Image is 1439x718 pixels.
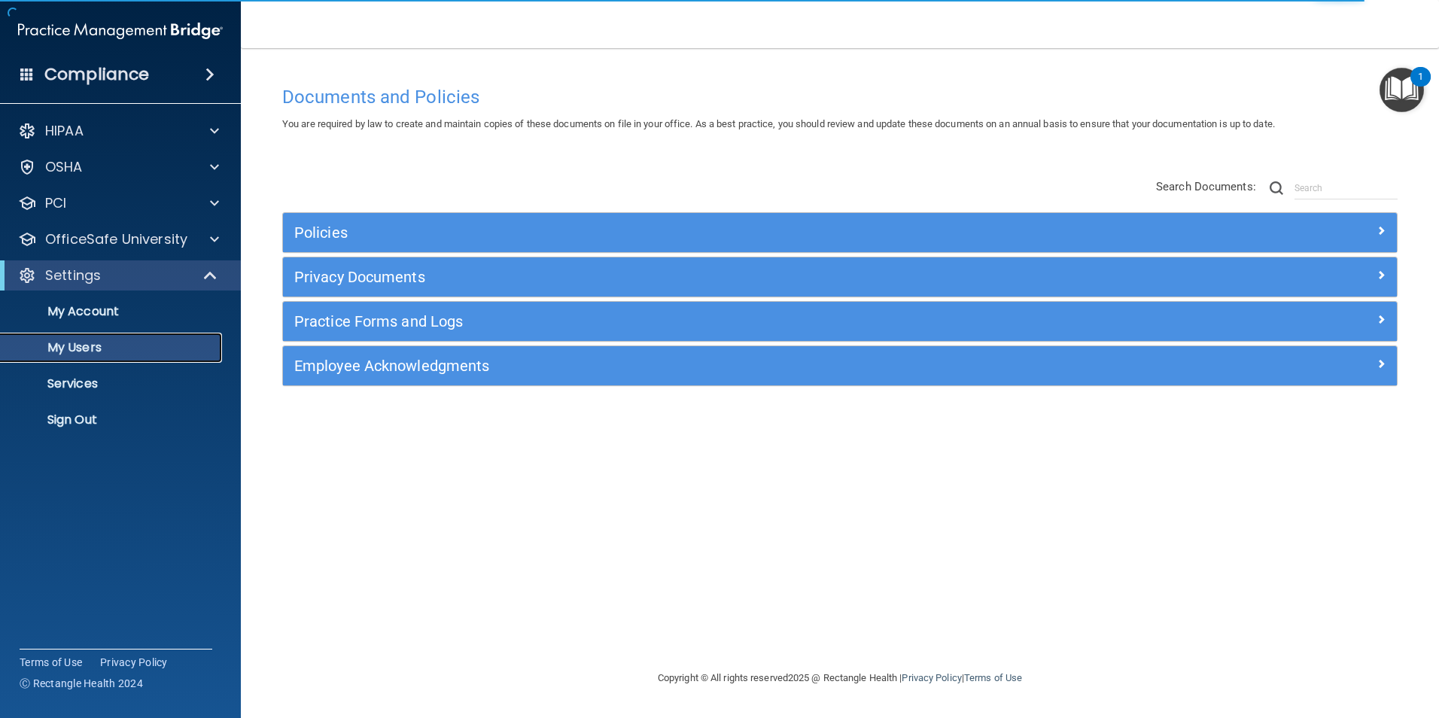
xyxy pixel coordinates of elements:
p: HIPAA [45,122,84,140]
p: OfficeSafe University [45,230,187,248]
a: Employee Acknowledgments [294,354,1386,378]
a: OfficeSafe University [18,230,219,248]
a: Policies [294,221,1386,245]
a: Privacy Documents [294,265,1386,289]
img: ic-search.3b580494.png [1270,181,1283,195]
p: OSHA [45,158,83,176]
a: HIPAA [18,122,219,140]
a: Terms of Use [964,672,1022,683]
span: Search Documents: [1156,180,1256,193]
p: My Account [10,304,215,319]
a: Privacy Policy [100,655,168,670]
a: PCI [18,194,219,212]
p: Sign Out [10,412,215,427]
iframe: Drift Widget Chat Controller [1179,611,1421,671]
div: 1 [1418,77,1423,96]
h4: Compliance [44,64,149,85]
a: Settings [18,266,218,284]
input: Search [1294,177,1398,199]
div: Copyright © All rights reserved 2025 @ Rectangle Health | | [565,654,1115,702]
a: Privacy Policy [902,672,961,683]
h5: Policies [294,224,1107,241]
a: Practice Forms and Logs [294,309,1386,333]
span: You are required by law to create and maintain copies of these documents on file in your office. ... [282,118,1275,129]
a: OSHA [18,158,219,176]
h5: Privacy Documents [294,269,1107,285]
img: PMB logo [18,16,223,46]
p: My Users [10,340,215,355]
p: Settings [45,266,101,284]
button: Open Resource Center, 1 new notification [1380,68,1424,112]
h5: Employee Acknowledgments [294,357,1107,374]
p: PCI [45,194,66,212]
a: Terms of Use [20,655,82,670]
span: Ⓒ Rectangle Health 2024 [20,676,143,691]
h5: Practice Forms and Logs [294,313,1107,330]
p: Services [10,376,215,391]
h4: Documents and Policies [282,87,1398,107]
